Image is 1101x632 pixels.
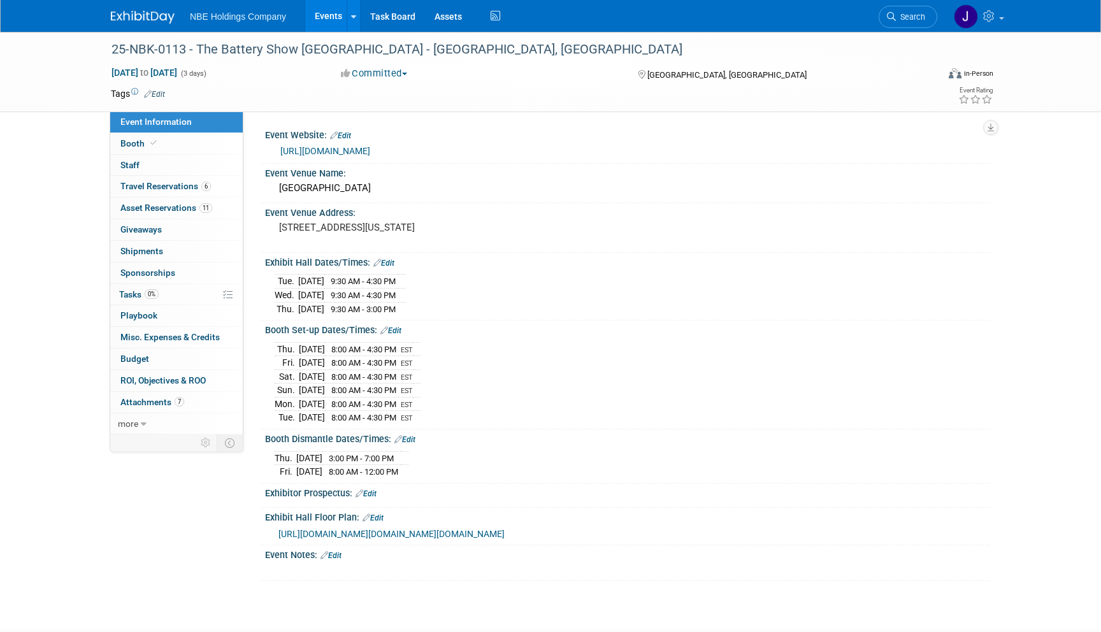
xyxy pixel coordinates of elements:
[119,289,159,299] span: Tasks
[110,413,243,434] a: more
[299,384,325,398] td: [DATE]
[963,69,993,78] div: In-Person
[110,305,243,326] a: Playbook
[265,545,990,562] div: Event Notes:
[331,276,396,286] span: 9:30 AM - 4:30 PM
[329,454,394,463] span: 3:00 PM - 7:00 PM
[175,397,184,406] span: 7
[275,356,299,370] td: Fri.
[879,6,937,28] a: Search
[110,284,243,305] a: Tasks0%
[110,262,243,284] a: Sponsorships
[298,289,324,303] td: [DATE]
[120,354,149,364] span: Budget
[330,131,351,140] a: Edit
[265,429,990,446] div: Booth Dismantle Dates/Times:
[120,332,220,342] span: Misc. Expenses & Credits
[190,11,286,22] span: NBE Holdings Company
[120,268,175,278] span: Sponsorships
[280,146,370,156] a: [URL][DOMAIN_NAME]
[278,529,505,539] a: [URL][DOMAIN_NAME][DOMAIN_NAME][DOMAIN_NAME]
[138,68,150,78] span: to
[180,69,206,78] span: (3 days)
[299,342,325,356] td: [DATE]
[110,348,243,370] a: Budget
[320,551,342,560] a: Edit
[896,12,925,22] span: Search
[331,358,396,368] span: 8:00 AM - 4:30 PM
[275,342,299,356] td: Thu.
[120,246,163,256] span: Shipments
[401,359,413,368] span: EST
[331,305,396,314] span: 9:30 AM - 3:00 PM
[275,411,299,424] td: Tue.
[401,414,413,422] span: EST
[120,310,157,320] span: Playbook
[275,289,298,303] td: Wed.
[394,435,415,444] a: Edit
[331,413,396,422] span: 8:00 AM - 4:30 PM
[279,222,553,233] pre: [STREET_ADDRESS][US_STATE]
[110,327,243,348] a: Misc. Expenses & Credits
[954,4,978,29] img: John Vargo
[275,302,298,315] td: Thu.
[331,385,396,395] span: 8:00 AM - 4:30 PM
[331,372,396,382] span: 8:00 AM - 4:30 PM
[110,392,243,413] a: Attachments7
[110,219,243,240] a: Giveaways
[265,320,990,337] div: Booth Set-up Dates/Times:
[120,138,159,148] span: Booth
[331,345,396,354] span: 8:00 AM - 4:30 PM
[265,484,990,500] div: Exhibitor Prospectus:
[380,326,401,335] a: Edit
[110,155,243,176] a: Staff
[110,133,243,154] a: Booth
[299,370,325,384] td: [DATE]
[949,68,961,78] img: Format-Inperson.png
[120,203,212,213] span: Asset Reservations
[265,203,990,219] div: Event Venue Address:
[275,178,981,198] div: [GEOGRAPHIC_DATA]
[336,67,412,80] button: Committed
[120,160,140,170] span: Staff
[401,346,413,354] span: EST
[275,451,296,465] td: Thu.
[107,38,918,61] div: 25-NBK-0113 - The Battery Show [GEOGRAPHIC_DATA] - [GEOGRAPHIC_DATA], [GEOGRAPHIC_DATA]
[110,111,243,133] a: Event Information
[201,182,211,191] span: 6
[296,451,322,465] td: [DATE]
[120,224,162,234] span: Giveaways
[199,203,212,213] span: 11
[299,411,325,424] td: [DATE]
[329,467,398,477] span: 8:00 AM - 12:00 PM
[331,291,396,300] span: 9:30 AM - 4:30 PM
[401,401,413,409] span: EST
[296,465,322,478] td: [DATE]
[363,513,384,522] a: Edit
[111,87,165,100] td: Tags
[298,275,324,289] td: [DATE]
[862,66,993,85] div: Event Format
[110,241,243,262] a: Shipments
[331,399,396,409] span: 8:00 AM - 4:30 PM
[145,289,159,299] span: 0%
[401,373,413,382] span: EST
[217,434,243,451] td: Toggle Event Tabs
[111,11,175,24] img: ExhibitDay
[401,387,413,395] span: EST
[275,397,299,411] td: Mon.
[120,397,184,407] span: Attachments
[275,465,296,478] td: Fri.
[299,356,325,370] td: [DATE]
[110,370,243,391] a: ROI, Objectives & ROO
[265,164,990,180] div: Event Venue Name:
[110,197,243,219] a: Asset Reservations11
[120,117,192,127] span: Event Information
[111,67,178,78] span: [DATE] [DATE]
[299,397,325,411] td: [DATE]
[144,90,165,99] a: Edit
[110,176,243,197] a: Travel Reservations6
[265,126,990,142] div: Event Website:
[265,508,990,524] div: Exhibit Hall Floor Plan:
